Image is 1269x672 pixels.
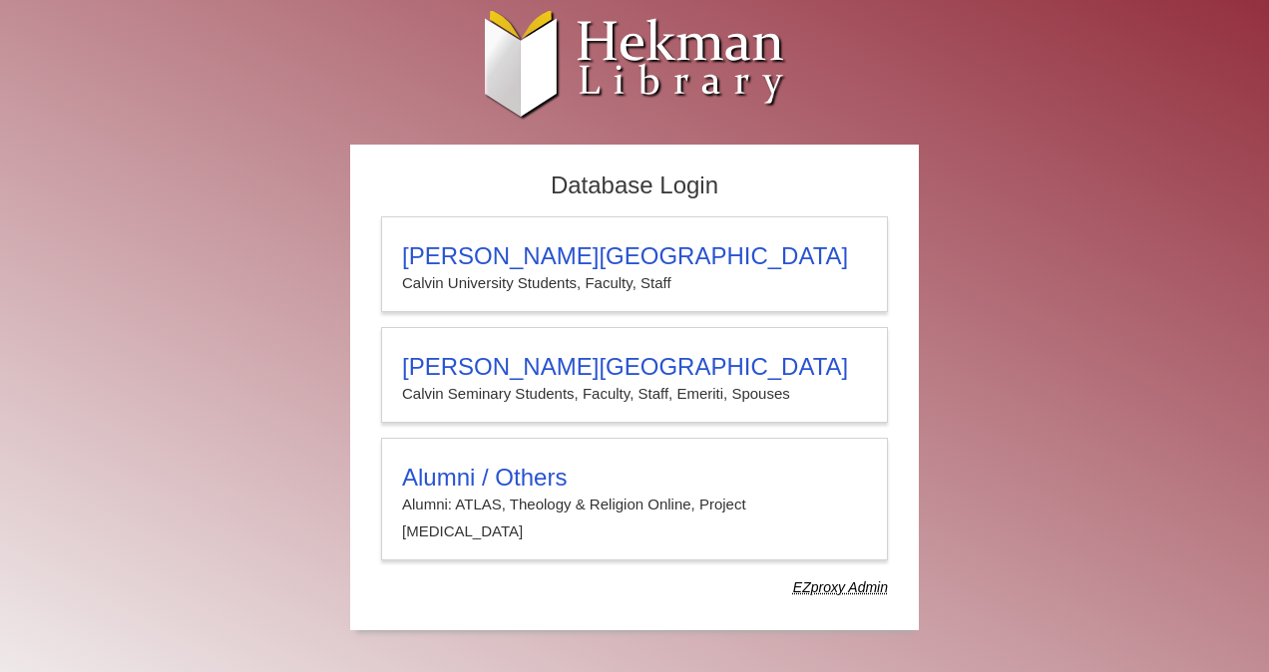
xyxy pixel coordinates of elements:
[793,579,888,595] dfn: Use Alumni login
[381,216,888,312] a: [PERSON_NAME][GEOGRAPHIC_DATA]Calvin University Students, Faculty, Staff
[371,166,898,206] h2: Database Login
[402,270,867,296] p: Calvin University Students, Faculty, Staff
[402,353,867,381] h3: [PERSON_NAME][GEOGRAPHIC_DATA]
[402,492,867,544] p: Alumni: ATLAS, Theology & Religion Online, Project [MEDICAL_DATA]
[402,242,867,270] h3: [PERSON_NAME][GEOGRAPHIC_DATA]
[402,464,867,544] summary: Alumni / OthersAlumni: ATLAS, Theology & Religion Online, Project [MEDICAL_DATA]
[381,327,888,423] a: [PERSON_NAME][GEOGRAPHIC_DATA]Calvin Seminary Students, Faculty, Staff, Emeriti, Spouses
[402,464,867,492] h3: Alumni / Others
[402,381,867,407] p: Calvin Seminary Students, Faculty, Staff, Emeriti, Spouses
